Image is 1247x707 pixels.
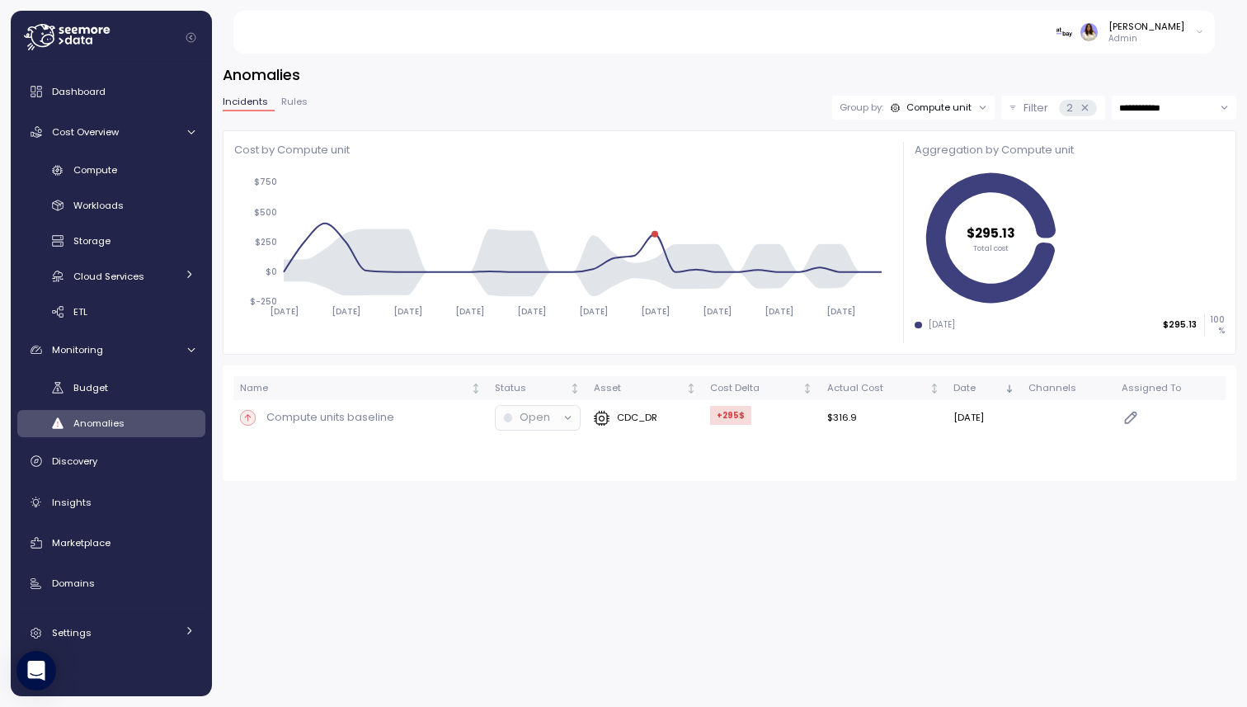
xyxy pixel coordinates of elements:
[1023,100,1048,116] p: Filter
[240,381,468,396] div: Name
[17,375,205,402] a: Budget
[488,376,587,400] th: StatusNot sorted
[495,381,567,396] div: Status
[1108,20,1184,33] div: [PERSON_NAME]
[266,266,277,277] tspan: $0
[967,225,1016,243] tspan: $295.13
[52,496,92,509] span: Insights
[17,333,205,366] a: Monitoring
[17,157,205,184] a: Compute
[181,31,201,44] button: Collapse navigation
[17,75,205,108] a: Dashboard
[17,445,205,478] a: Discovery
[269,305,298,316] tspan: [DATE]
[929,319,955,331] div: [DATE]
[764,305,793,316] tspan: [DATE]
[52,125,119,139] span: Cost Overview
[223,64,1236,85] h3: Anomalies
[826,305,854,316] tspan: [DATE]
[820,400,947,436] td: $316.9
[496,406,580,430] button: Open
[906,101,972,114] div: Compute unit
[393,305,421,316] tspan: [DATE]
[73,163,117,177] span: Compute
[1108,33,1184,45] p: Admin
[266,409,394,426] p: Compute units baseline
[331,305,360,316] tspan: [DATE]
[73,234,111,247] span: Storage
[974,244,1009,254] tspan: Total cost
[617,411,657,424] p: CDC_DR
[52,626,92,639] span: Settings
[281,97,308,106] span: Rules
[254,206,277,217] tspan: $500
[52,343,103,356] span: Monitoring
[1056,23,1073,40] img: 676124322ce2d31a078e3b71.PNG
[470,383,482,394] div: Not sorted
[52,577,95,590] span: Domains
[73,305,87,318] span: ETL
[17,298,205,325] a: ETL
[17,617,205,650] a: Settings
[1001,96,1105,120] button: Filter2
[685,383,697,394] div: Not sorted
[703,376,820,400] th: Cost DeltaNot sorted
[710,381,799,396] div: Cost Delta
[702,305,731,316] tspan: [DATE]
[52,85,106,98] span: Dashboard
[929,383,940,394] div: Not sorted
[17,568,205,601] a: Domains
[1066,100,1073,116] p: 2
[1205,314,1225,337] p: 100 %
[17,526,205,559] a: Marketplace
[250,296,277,307] tspan: $-250
[17,115,205,148] a: Cost Overview
[17,192,205,219] a: Workloads
[233,376,488,400] th: NameNot sorted
[594,381,683,396] div: Asset
[640,305,669,316] tspan: [DATE]
[953,381,1001,396] div: Date
[73,417,125,430] span: Anomalies
[587,376,703,400] th: AssetNot sorted
[17,486,205,519] a: Insights
[1080,23,1098,40] img: ACg8ocLZbCfiIcRY1UvIrSclsFfpd9IZ23ZbUkX6e8hl_ICG-iWpeXo=s96-c
[454,305,483,316] tspan: [DATE]
[947,400,1022,436] td: [DATE]
[947,376,1022,400] th: DateSorted descending
[1004,383,1015,394] div: Sorted descending
[254,177,277,187] tspan: $750
[17,262,205,290] a: Cloud Services
[17,410,205,437] a: Anomalies
[73,381,108,394] span: Budget
[234,142,890,158] p: Cost by Compute unit
[1028,381,1108,396] div: Channels
[802,383,813,394] div: Not sorted
[840,101,883,114] p: Group by:
[17,228,205,255] a: Storage
[52,455,97,468] span: Discovery
[520,409,550,426] p: Open
[255,236,277,247] tspan: $250
[827,381,926,396] div: Actual Cost
[578,305,607,316] tspan: [DATE]
[52,536,111,549] span: Marketplace
[516,305,545,316] tspan: [DATE]
[73,199,124,212] span: Workloads
[1163,319,1197,331] p: $295.13
[569,383,581,394] div: Not sorted
[820,376,947,400] th: Actual CostNot sorted
[223,97,268,106] span: Incidents
[16,651,56,691] div: Open Intercom Messenger
[1122,381,1219,396] div: Assigned To
[710,406,751,425] div: +295 $
[915,142,1225,158] p: Aggregation by Compute unit
[73,270,144,283] span: Cloud Services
